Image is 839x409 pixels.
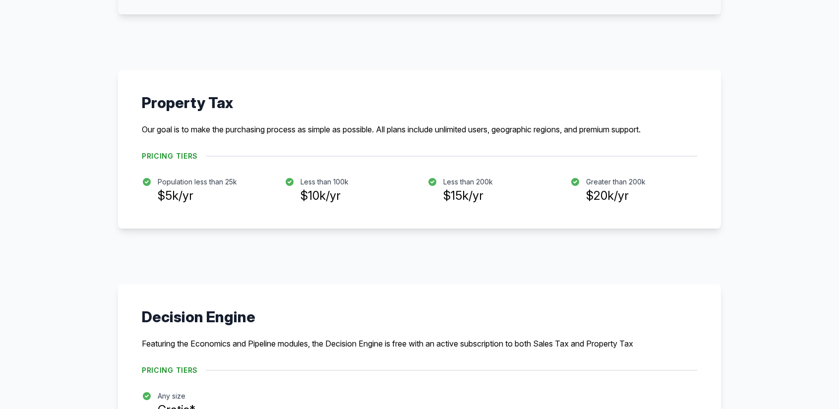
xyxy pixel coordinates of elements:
[300,187,349,205] h3: $10k/yr
[586,187,646,205] h3: $20k/yr
[300,177,349,187] p: Less than 100k
[142,308,697,326] h3: Decision Engine
[142,338,697,350] p: Featuring the Economics and Pipeline modules, the Decision Engine is free with an active subscrip...
[443,177,493,187] p: Less than 200k
[158,391,195,401] p: Any size
[586,177,646,187] p: Greater than 200k
[158,177,237,187] p: Population less than 25k
[142,123,697,135] p: Our goal is to make the purchasing process as simple as possible. All plans include unlimited use...
[443,187,493,205] h3: $15k/yr
[142,94,697,112] h3: Property Tax
[142,365,206,375] h4: Pricing Tiers
[158,187,237,205] h3: $5k/yr
[142,151,206,161] h4: Pricing Tiers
